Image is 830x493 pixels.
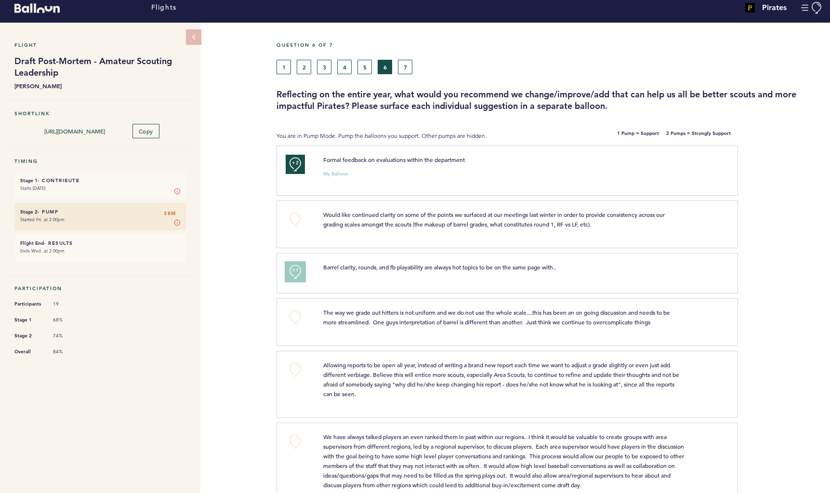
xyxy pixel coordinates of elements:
span: The way we grade out hitters is not uniform and we do not use the whole scale....this has been an... [323,308,672,326]
small: Flight End [20,240,44,246]
small: Stage 1 [20,177,38,184]
button: 7 [398,60,412,74]
span: +1 [292,266,299,275]
span: 84% [53,348,82,355]
span: Copy [139,127,153,135]
time: Ends Wed. at 2:00pm [20,248,65,254]
small: Stage 2 [20,209,38,215]
p: You are in Pump Mode. Pump the balloons you support. Other pumps are hidden. [277,131,546,141]
span: Allowing reports to be open all year, instead of writing a brand new report each time we want to ... [323,361,681,398]
span: 19 [53,301,82,307]
b: 2 Pumps = Strongly Support [666,131,731,141]
h1: Draft Post-Mortem - Amateur Scouting Leadership [14,55,186,79]
span: Participants [14,299,43,309]
b: [PERSON_NAME] [14,81,186,91]
button: +1 [286,262,305,281]
h5: Flight [14,42,186,48]
button: Copy [132,124,159,138]
h4: Pirates [762,2,787,13]
time: Starts [DATE] [20,185,45,191]
span: We have always talked players an even ranked them in past within our regions. I think it would be... [323,433,685,489]
time: Started Fri. at 2:00pm [20,216,65,223]
h6: - Contribute [20,177,180,184]
span: Barrel clarity, rounds, and fb playability are always hot topics to be on the same page with.. [323,263,556,271]
h6: - Results [20,240,180,246]
span: 38M [164,209,176,218]
h5: Timing [14,158,186,164]
span: Formal feedback on evaluations within the department [323,156,465,163]
span: Stage 2 [14,331,43,341]
span: Would like continued clarity on some of the points we surfaced at our meetings last winter in ord... [323,211,666,228]
button: 3 [317,60,331,74]
h5: Shortlink [14,110,186,117]
small: My Balloon [323,172,348,176]
h3: Reflecting on the entire year, what would you recommend we change/improve/add that can help us al... [277,89,823,112]
span: Stage 1 [14,315,43,325]
b: 1 Pump = Support [617,131,659,141]
button: 2 [297,60,311,74]
span: 74% [53,333,82,339]
button: Manage Account [801,2,823,14]
button: 5 [357,60,372,74]
button: +2 [286,155,305,174]
span: Overall [14,347,43,357]
h6: - Pump [20,209,180,215]
span: +2 [292,158,299,168]
button: 1 [277,60,291,74]
span: 68% [53,317,82,323]
button: 4 [337,60,352,74]
button: 6 [378,60,392,74]
h5: Participation [14,285,186,292]
h5: Question 6 of 7 [277,42,823,48]
svg: Balloon [14,3,60,13]
a: Balloon [7,2,60,13]
a: Flights [151,2,177,13]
